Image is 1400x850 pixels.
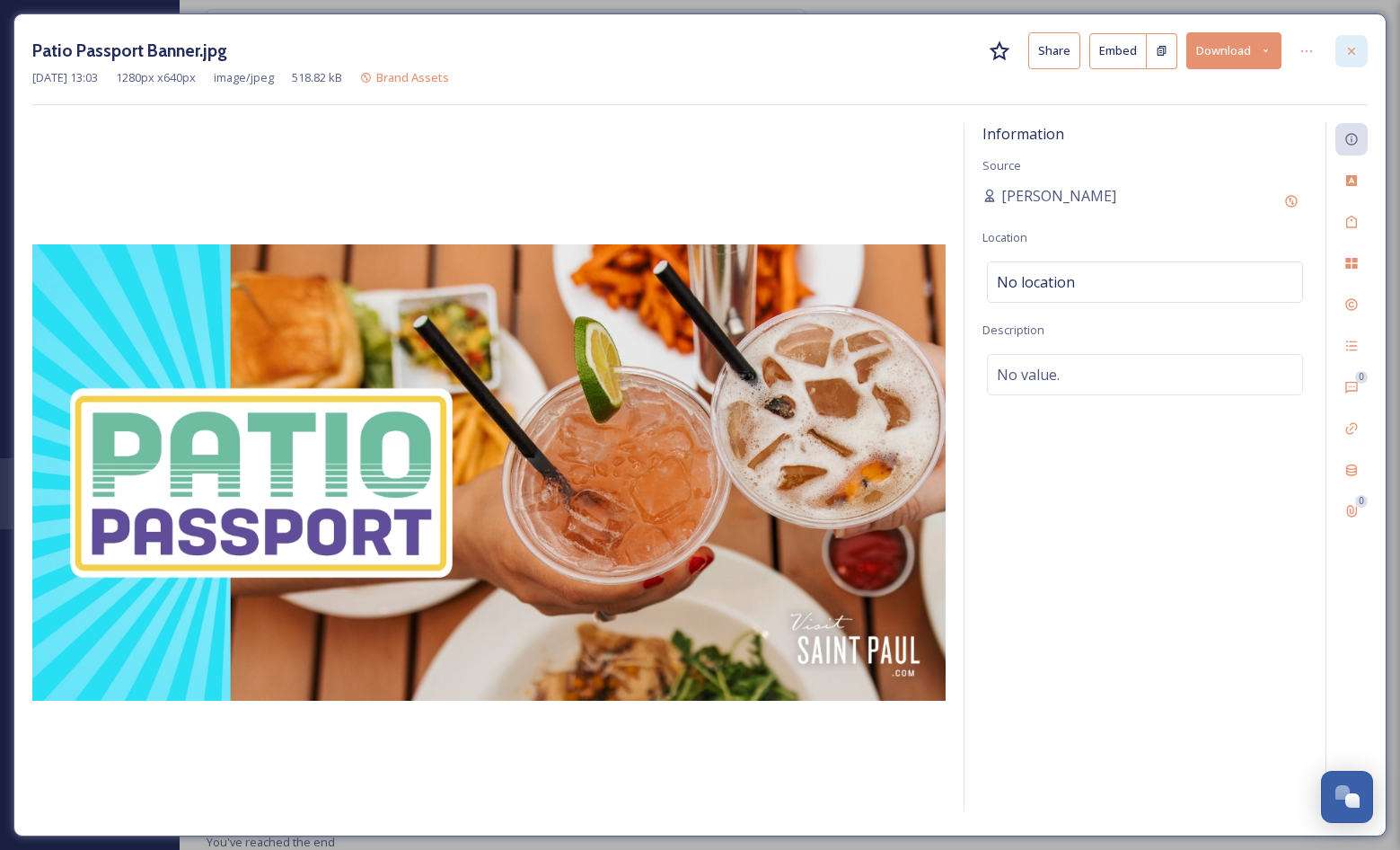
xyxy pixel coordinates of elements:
[116,69,196,86] span: 1280 px x 640 px
[982,322,1044,338] span: Description
[214,69,274,86] span: image/jpeg
[982,229,1027,245] span: Location
[1028,32,1080,69] button: Share
[997,271,1075,293] span: No location
[982,124,1064,144] span: Information
[32,38,227,64] h3: Patio Passport Banner.jpg
[1355,371,1368,384] div: 0
[1089,33,1147,69] button: Embed
[1186,32,1281,69] button: Download
[376,69,449,85] span: Brand Assets
[1001,185,1116,207] span: [PERSON_NAME]
[1321,771,1373,823] button: Open Chat
[292,69,342,86] span: 518.82 kB
[997,364,1060,385] span: No value.
[1355,495,1368,508] div: 0
[32,69,98,86] span: [DATE] 13:03
[982,157,1021,173] span: Source
[32,244,946,702] img: Patio%20Passport%20Banner.jpg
